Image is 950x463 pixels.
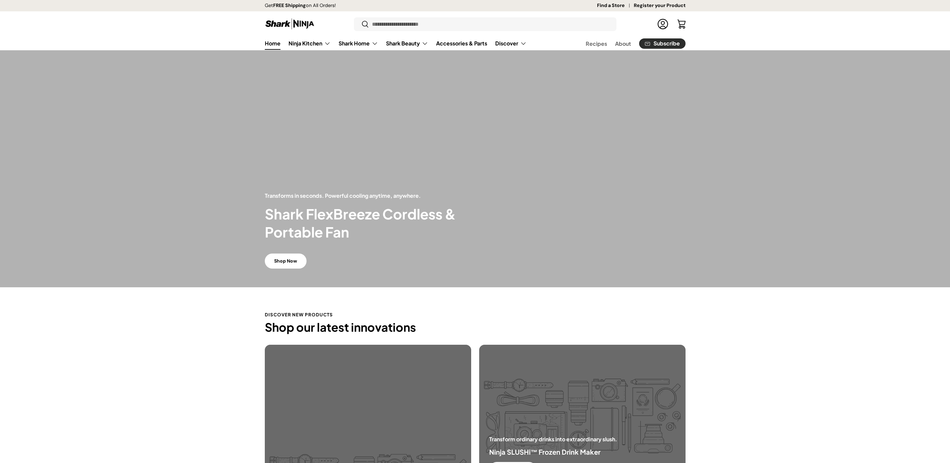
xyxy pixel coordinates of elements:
p: Transforms in seconds. Powerful cooling anytime, anywhere. [265,192,475,200]
nav: Primary [265,37,527,50]
a: Recipes [586,37,607,50]
summary: Shark Beauty [382,37,432,50]
a: Accessories & Parts [436,37,487,50]
a: Discover [495,37,527,50]
summary: Ninja Kitchen [284,37,335,50]
p: Transform ordinary drinks into extraordinary slush. [489,435,617,443]
summary: Discover [491,37,531,50]
strong: FREE Shipping [273,2,306,8]
a: Register your Product [634,2,686,9]
span: Shop our latest innovations [265,320,416,335]
a: Shop Now [265,254,307,269]
span: DISCOVER NEW PRODUCTS [265,311,333,318]
span: Subscribe [653,41,680,46]
a: Shark Home [339,37,378,50]
summary: Shark Home [335,37,382,50]
img: Shark Ninja Philippines [265,17,315,30]
nav: Secondary [570,37,686,50]
a: About [615,37,631,50]
p: Get on All Orders! [265,2,336,9]
h2: Shark FlexBreeze Cordless & Portable Fan [265,205,475,241]
a: Home [265,37,280,50]
a: Shark Beauty [386,37,428,50]
a: Find a Store [597,2,634,9]
p: Ninja SLUSHi™ Frozen Drink Maker [489,447,617,457]
a: Ninja Kitchen [289,37,331,50]
a: Subscribe [639,38,686,49]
